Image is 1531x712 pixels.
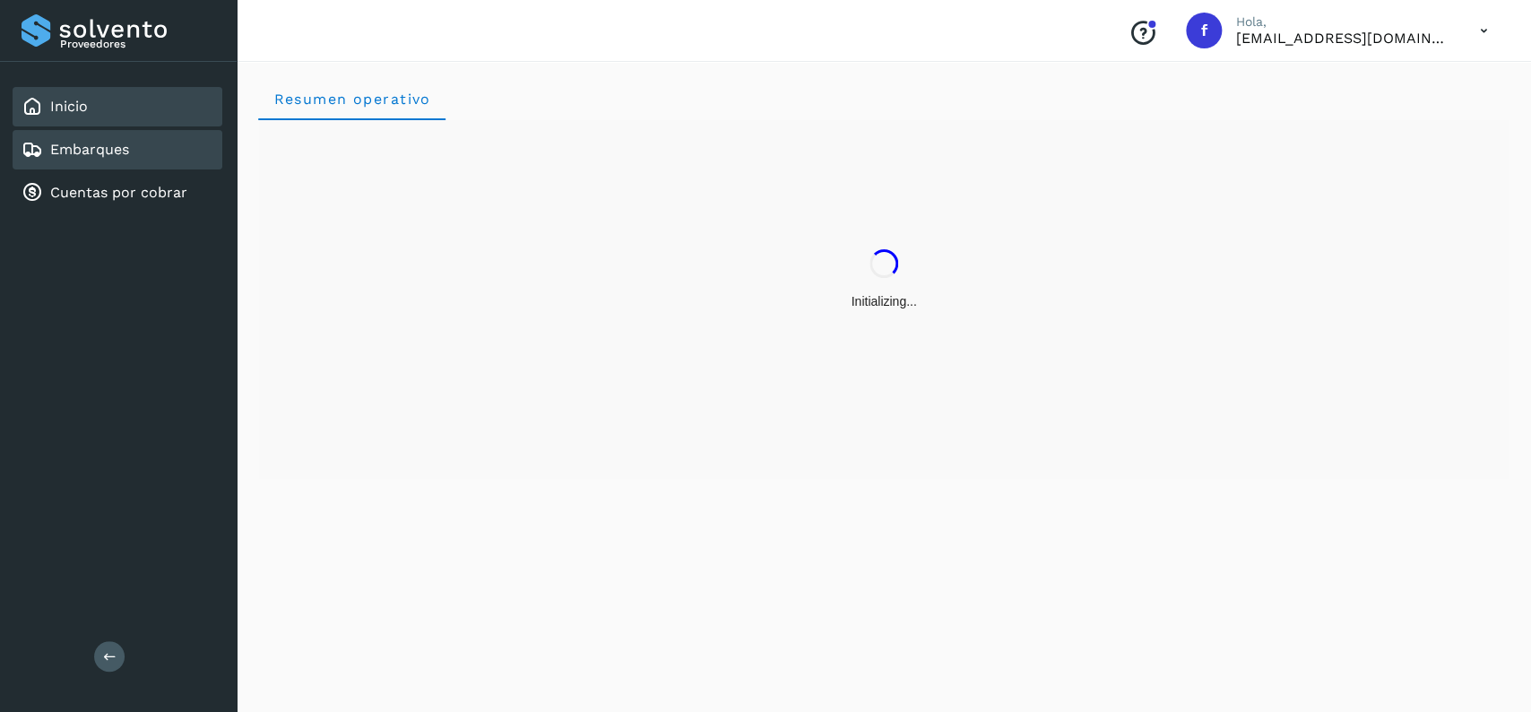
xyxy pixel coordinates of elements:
div: Cuentas por cobrar [13,173,222,213]
span: Resumen operativo [272,91,431,108]
div: Inicio [13,87,222,126]
div: Embarques [13,130,222,169]
a: Inicio [50,98,88,115]
p: Hola, [1236,14,1451,30]
a: Cuentas por cobrar [50,184,187,201]
p: Proveedores [60,38,215,50]
a: Embarques [50,141,129,158]
p: facturacion@expresssanjavier.com [1236,30,1451,47]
